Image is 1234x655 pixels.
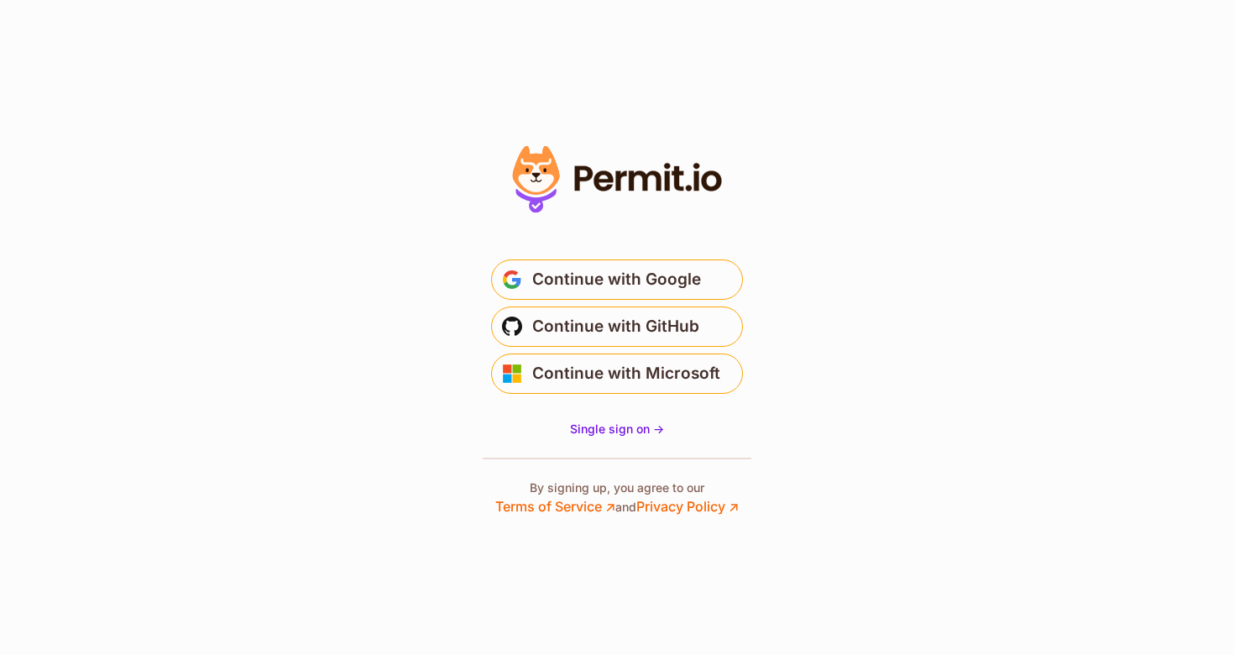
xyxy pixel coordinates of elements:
button: Continue with Microsoft [491,354,743,394]
a: Privacy Policy ↗ [636,498,739,515]
p: By signing up, you agree to our and [495,479,739,516]
span: Continue with Microsoft [532,360,720,387]
button: Continue with GitHub [491,307,743,347]
span: Single sign on -> [570,422,664,436]
a: Terms of Service ↗ [495,498,615,515]
button: Continue with Google [491,259,743,300]
a: Single sign on -> [570,421,664,438]
span: Continue with Google [532,266,701,293]
span: Continue with GitHub [532,313,699,340]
